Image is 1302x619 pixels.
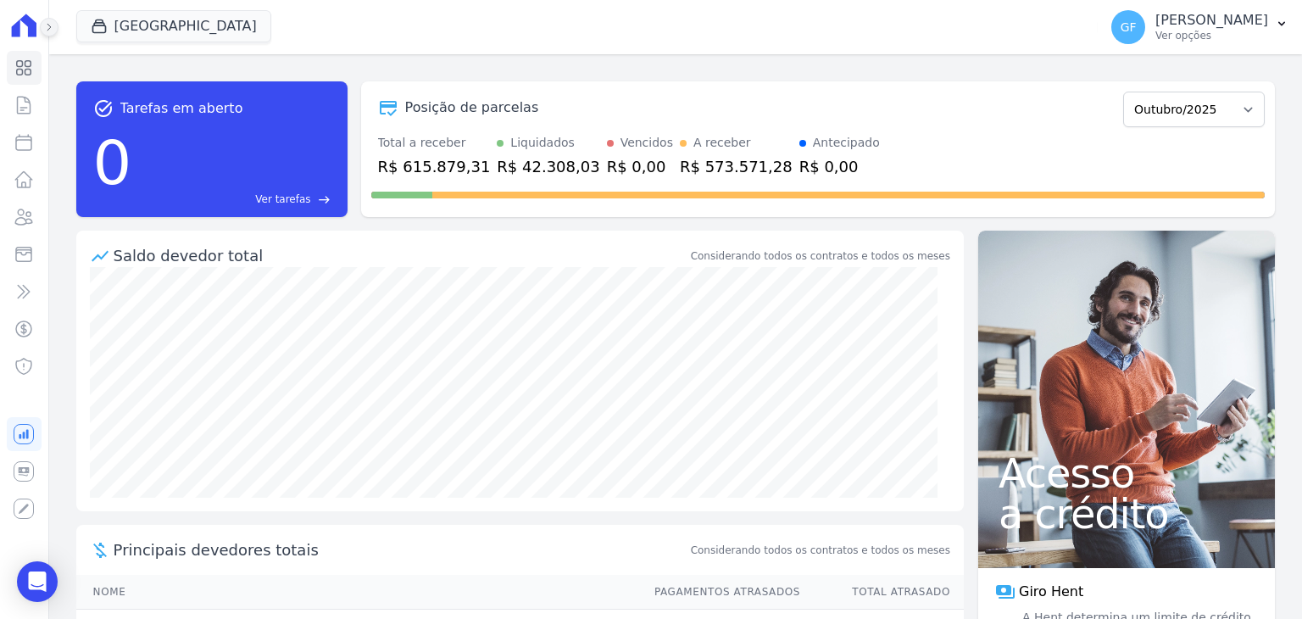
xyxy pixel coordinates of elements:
p: Ver opções [1155,29,1268,42]
div: Considerando todos os contratos e todos os meses [691,248,950,264]
span: Considerando todos os contratos e todos os meses [691,543,950,558]
th: Pagamentos Atrasados [638,575,801,610]
button: GF [PERSON_NAME] Ver opções [1098,3,1302,51]
div: Vencidos [620,134,673,152]
span: GF [1121,21,1137,33]
span: Acesso [999,453,1255,494]
a: Ver tarefas east [138,192,330,207]
th: Total Atrasado [801,575,964,610]
span: Tarefas em aberto [120,98,243,119]
div: Liquidados [510,134,575,152]
div: Total a receber [378,134,491,152]
div: A receber [693,134,751,152]
span: Principais devedores totais [114,538,687,561]
p: [PERSON_NAME] [1155,12,1268,29]
button: [GEOGRAPHIC_DATA] [76,10,271,42]
div: R$ 615.879,31 [378,155,491,178]
div: Antecipado [813,134,880,152]
div: R$ 0,00 [799,155,880,178]
div: Saldo devedor total [114,244,687,267]
div: R$ 0,00 [607,155,673,178]
span: Giro Hent [1019,582,1083,602]
div: R$ 573.571,28 [680,155,793,178]
div: R$ 42.308,03 [497,155,599,178]
span: task_alt [93,98,114,119]
div: 0 [93,119,132,207]
span: a crédito [999,494,1255,534]
th: Nome [76,575,638,610]
span: east [318,193,331,206]
span: Ver tarefas [255,192,310,207]
div: Posição de parcelas [405,98,539,118]
div: Open Intercom Messenger [17,561,58,602]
